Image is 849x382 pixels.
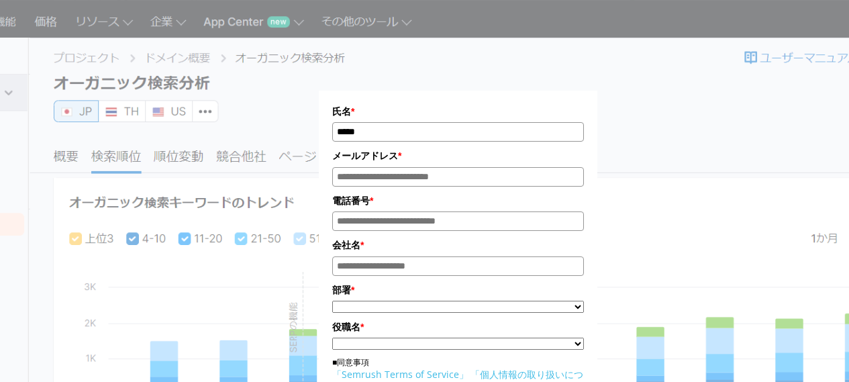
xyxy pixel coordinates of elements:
[332,104,584,119] label: 氏名
[332,320,584,334] label: 役職名
[332,238,584,252] label: 会社名
[332,368,468,381] a: 「Semrush Terms of Service」
[332,148,584,163] label: メールアドレス
[332,193,584,208] label: 電話番号
[332,283,584,297] label: 部署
